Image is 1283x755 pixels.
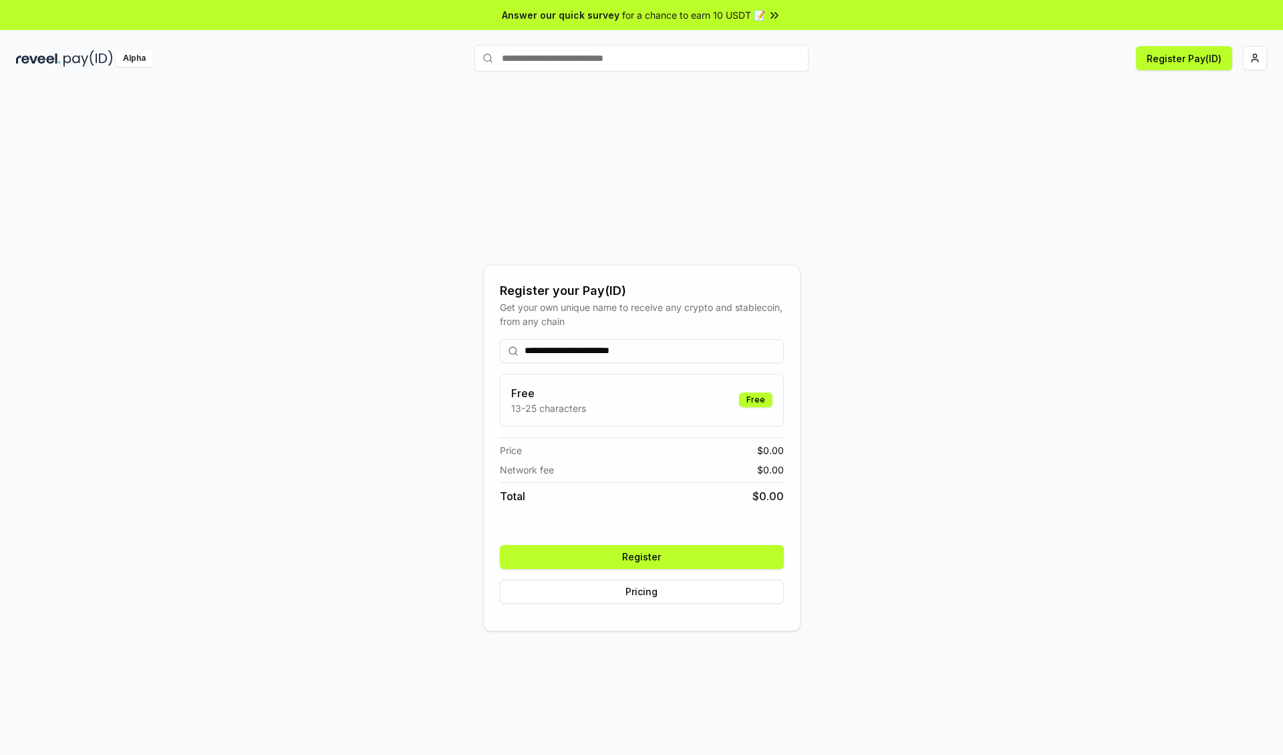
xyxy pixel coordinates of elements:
[757,463,784,477] span: $ 0.00
[739,393,772,407] div: Free
[502,8,619,22] span: Answer our quick survey
[500,282,784,300] div: Register your Pay(ID)
[752,488,784,504] span: $ 0.00
[500,545,784,569] button: Register
[500,463,554,477] span: Network fee
[500,443,522,457] span: Price
[511,385,586,401] h3: Free
[757,443,784,457] span: $ 0.00
[500,488,525,504] span: Total
[63,50,113,67] img: pay_id
[116,50,153,67] div: Alpha
[622,8,765,22] span: for a chance to earn 10 USDT 📝
[500,580,784,604] button: Pricing
[16,50,61,67] img: reveel_dark
[511,401,586,415] p: 13-25 characters
[1136,46,1232,70] button: Register Pay(ID)
[500,300,784,328] div: Get your own unique name to receive any crypto and stablecoin, from any chain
